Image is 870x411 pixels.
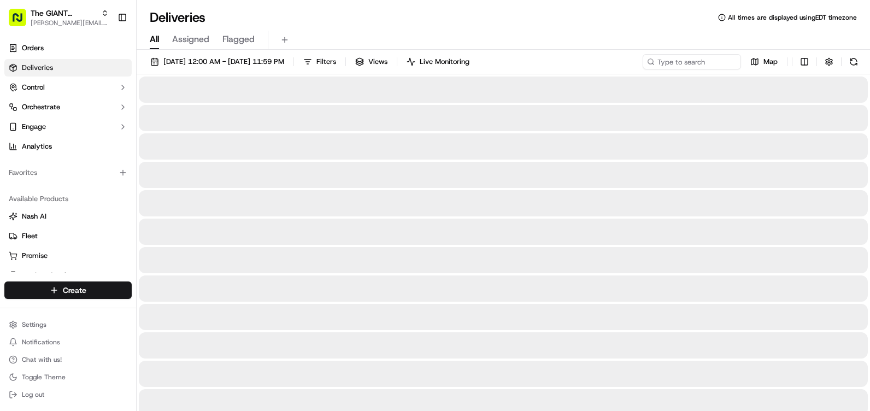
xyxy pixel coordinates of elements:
[22,338,60,347] span: Notifications
[22,83,45,92] span: Control
[4,4,113,31] button: The GIANT Company[PERSON_NAME][EMAIL_ADDRESS][PERSON_NAME][DOMAIN_NAME]
[22,271,74,280] span: Product Catalog
[4,79,132,96] button: Control
[763,57,778,67] span: Map
[846,54,861,69] button: Refresh
[172,33,209,46] span: Assigned
[745,54,783,69] button: Map
[4,317,132,332] button: Settings
[22,320,46,329] span: Settings
[4,164,132,181] div: Favorites
[22,212,46,221] span: Nash AI
[22,122,46,132] span: Engage
[22,102,60,112] span: Orchestrate
[9,212,127,221] a: Nash AI
[9,231,127,241] a: Fleet
[4,59,132,77] a: Deliveries
[4,39,132,57] a: Orders
[368,57,387,67] span: Views
[4,208,132,225] button: Nash AI
[728,13,857,22] span: All times are displayed using EDT timezone
[163,57,284,67] span: [DATE] 12:00 AM - [DATE] 11:59 PM
[150,9,205,26] h1: Deliveries
[4,98,132,116] button: Orchestrate
[4,369,132,385] button: Toggle Theme
[4,387,132,402] button: Log out
[4,334,132,350] button: Notifications
[4,247,132,265] button: Promise
[31,8,97,19] button: The GIANT Company
[4,118,132,136] button: Engage
[145,54,289,69] button: [DATE] 12:00 AM - [DATE] 11:59 PM
[31,19,109,27] button: [PERSON_NAME][EMAIL_ADDRESS][PERSON_NAME][DOMAIN_NAME]
[63,285,86,296] span: Create
[22,390,44,399] span: Log out
[222,33,255,46] span: Flagged
[4,227,132,245] button: Fleet
[22,43,44,53] span: Orders
[150,33,159,46] span: All
[22,355,62,364] span: Chat with us!
[22,231,38,241] span: Fleet
[9,271,127,280] a: Product Catalog
[22,251,48,261] span: Promise
[4,352,132,367] button: Chat with us!
[402,54,474,69] button: Live Monitoring
[4,190,132,208] div: Available Products
[22,63,53,73] span: Deliveries
[4,267,132,284] button: Product Catalog
[643,54,741,69] input: Type to search
[316,57,336,67] span: Filters
[4,281,132,299] button: Create
[350,54,392,69] button: Views
[420,57,469,67] span: Live Monitoring
[22,373,66,381] span: Toggle Theme
[298,54,341,69] button: Filters
[4,138,132,155] a: Analytics
[22,142,52,151] span: Analytics
[9,251,127,261] a: Promise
